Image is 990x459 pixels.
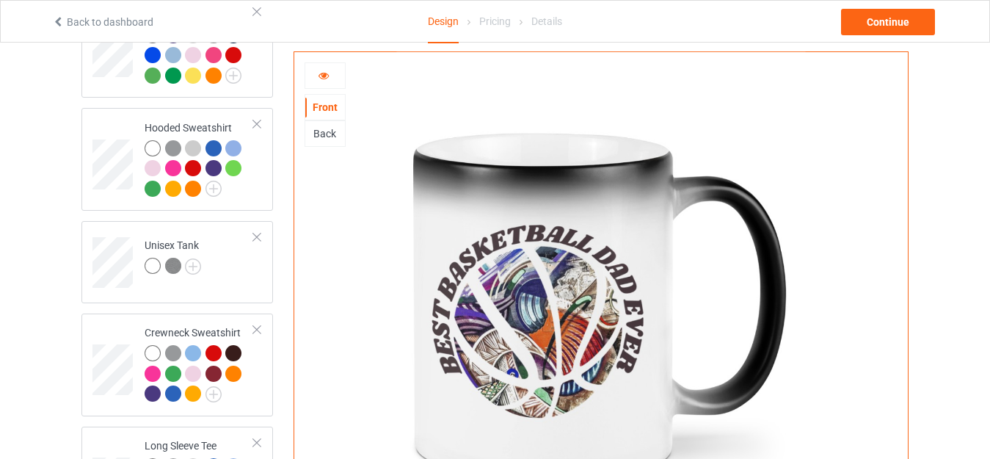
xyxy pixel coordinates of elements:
[305,100,345,115] div: Front
[479,1,511,42] div: Pricing
[305,126,345,141] div: Back
[185,259,201,275] img: svg+xml;base64,PD94bWwgdmVyc2lvbj0iMS4wIiBlbmNvZGluZz0iVVRGLTgiPz4KPHN2ZyB3aWR0aD0iMjJweCIgaGVpZ2...
[205,181,222,197] img: svg+xml;base64,PD94bWwgdmVyc2lvbj0iMS4wIiBlbmNvZGluZz0iVVRGLTgiPz4KPHN2ZyB3aWR0aD0iMjJweCIgaGVpZ2...
[52,16,153,28] a: Back to dashboard
[205,386,222,402] img: svg+xml;base64,PD94bWwgdmVyc2lvbj0iMS4wIiBlbmNvZGluZz0iVVRGLTgiPz4KPHN2ZyB3aWR0aD0iMjJweCIgaGVpZ2...
[165,258,181,274] img: heather_texture.png
[81,314,273,416] div: Crewneck Sweatshirt
[81,108,273,211] div: Hooded Sweatshirt
[145,325,254,401] div: Crewneck Sweatshirt
[145,7,254,83] div: Premium Fit Mens Tee
[428,1,459,43] div: Design
[841,9,935,35] div: Continue
[81,221,273,303] div: Unisex Tank
[145,238,201,273] div: Unisex Tank
[531,1,562,42] div: Details
[225,68,241,84] img: svg+xml;base64,PD94bWwgdmVyc2lvbj0iMS4wIiBlbmNvZGluZz0iVVRGLTgiPz4KPHN2ZyB3aWR0aD0iMjJweCIgaGVpZ2...
[145,120,254,196] div: Hooded Sweatshirt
